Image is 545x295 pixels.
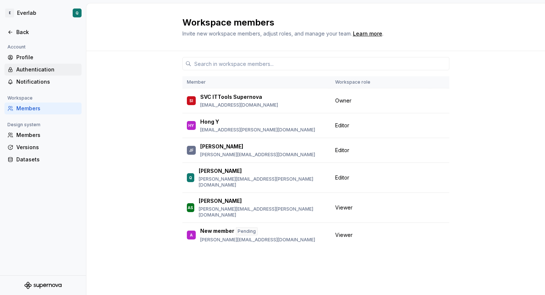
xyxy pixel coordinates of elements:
p: [PERSON_NAME] [200,143,243,150]
div: Pending [236,227,258,235]
p: [PERSON_NAME][EMAIL_ADDRESS][PERSON_NAME][DOMAIN_NAME] [199,206,326,218]
div: Profile [16,54,79,61]
div: Datasets [16,156,79,163]
a: Learn more [353,30,382,37]
span: Owner [335,97,351,104]
div: Members [16,105,79,112]
span: Viewer [335,204,353,211]
a: Notifications [4,76,82,88]
a: Members [4,103,82,114]
span: Editor [335,174,349,181]
p: [EMAIL_ADDRESS][DOMAIN_NAME] [200,102,278,108]
div: E [5,9,14,17]
p: SVC ITTools Supernova [200,93,262,101]
span: Viewer [335,231,353,239]
svg: Supernova Logo [24,282,62,289]
div: Account [4,43,29,51]
p: [PERSON_NAME][EMAIL_ADDRESS][PERSON_NAME][DOMAIN_NAME] [199,176,326,188]
div: JF [189,147,194,154]
div: Versions [16,144,79,151]
span: Editor [335,122,349,129]
th: Workspace role [331,76,430,88]
p: [PERSON_NAME] [199,167,242,175]
a: Profile [4,51,82,63]
p: [PERSON_NAME] [199,197,242,205]
p: [PERSON_NAME][EMAIL_ADDRESS][DOMAIN_NAME] [200,237,315,243]
span: Invite new workspace members, adjust roles, and manage your team. [182,30,352,37]
div: Design system [4,120,43,129]
button: EEverlabQ [1,5,85,21]
div: Members [16,131,79,139]
p: New member [200,227,234,235]
div: HY [188,122,194,129]
a: Members [4,129,82,141]
div: AS [188,204,193,211]
th: Member [182,76,331,88]
a: Authentication [4,64,82,76]
p: [EMAIL_ADDRESS][PERSON_NAME][DOMAIN_NAME] [200,127,315,133]
input: Search in workspace members... [191,57,449,70]
div: Q [76,10,79,16]
a: Versions [4,141,82,153]
span: Editor [335,147,349,154]
div: Back [16,29,79,36]
a: Datasets [4,154,82,165]
a: Back [4,26,82,38]
div: SI [189,97,193,104]
div: A [190,231,193,239]
h2: Workspace members [182,17,440,29]
div: Authentication [16,66,79,73]
div: Workspace [4,94,36,103]
p: Hong Y [200,118,219,125]
div: Q [189,174,192,181]
div: Notifications [16,78,79,86]
span: . [352,31,383,37]
div: Everlab [17,9,36,17]
p: [PERSON_NAME][EMAIL_ADDRESS][DOMAIN_NAME] [200,152,315,158]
